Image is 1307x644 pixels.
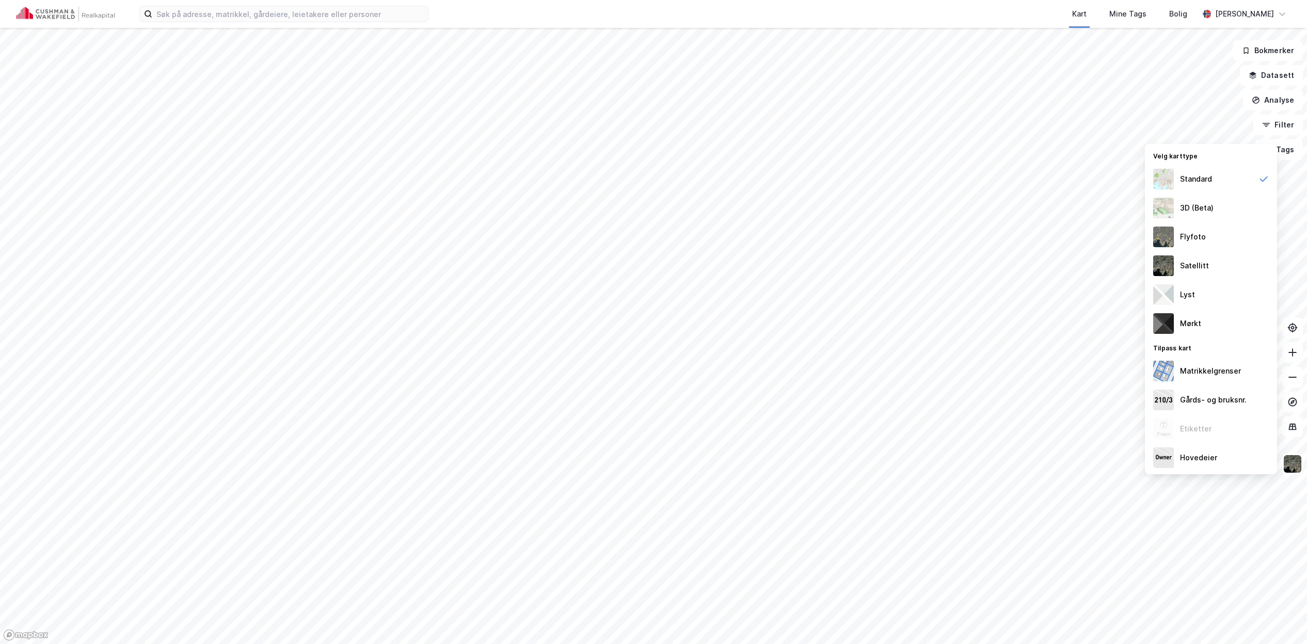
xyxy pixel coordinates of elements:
[1109,8,1146,20] div: Mine Tags
[1180,173,1212,185] div: Standard
[1255,594,1307,644] iframe: Chat Widget
[1072,8,1087,20] div: Kart
[1180,394,1247,406] div: Gårds- og bruksnr.
[1255,594,1307,644] div: Kontrollprogram for chat
[1233,40,1303,61] button: Bokmerker
[1169,8,1187,20] div: Bolig
[1180,288,1195,301] div: Lyst
[1153,447,1174,468] img: majorOwner.b5e170eddb5c04bfeeff.jpeg
[1153,361,1174,381] img: cadastreBorders.cfe08de4b5ddd52a10de.jpeg
[1153,227,1174,247] img: Z
[152,6,428,22] input: Søk på adresse, matrikkel, gårdeiere, leietakere eller personer
[1180,260,1209,272] div: Satellitt
[1153,284,1174,305] img: luj3wr1y2y3+OchiMxRmMxRlscgabnMEmZ7DJGWxyBpucwSZnsMkZbHIGm5zBJmewyRlscgabnMEmZ7DJGWxyBpucwSZnsMkZ...
[1153,390,1174,410] img: cadastreKeys.547ab17ec502f5a4ef2b.jpeg
[1180,317,1201,330] div: Mørkt
[1180,365,1241,377] div: Matrikkelgrenser
[1253,115,1303,135] button: Filter
[1153,169,1174,189] img: Z
[3,629,49,641] a: Mapbox homepage
[1153,418,1174,439] img: Z
[1240,65,1303,86] button: Datasett
[1283,454,1302,474] img: 9k=
[1153,313,1174,334] img: nCdM7BzjoCAAAAAElFTkSuQmCC
[1215,8,1274,20] div: [PERSON_NAME]
[1180,231,1206,243] div: Flyfoto
[1180,452,1217,464] div: Hovedeier
[17,7,115,21] img: cushman-wakefield-realkapital-logo.202ea83816669bd177139c58696a8fa1.svg
[1153,198,1174,218] img: Z
[1243,90,1303,110] button: Analyse
[1180,423,1212,435] div: Etiketter
[1255,139,1303,160] button: Tags
[1153,255,1174,276] img: 9k=
[1145,338,1277,357] div: Tilpass kart
[1180,202,1214,214] div: 3D (Beta)
[1145,146,1277,165] div: Velg karttype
